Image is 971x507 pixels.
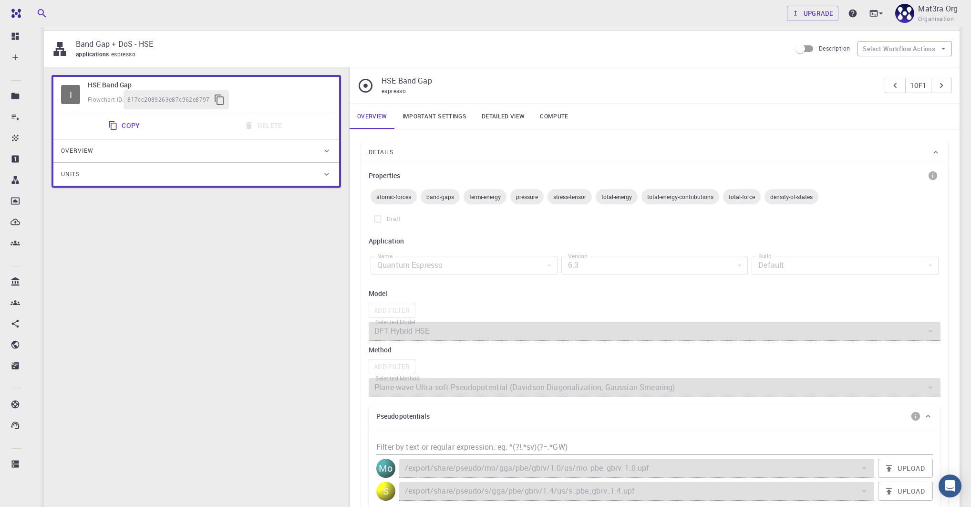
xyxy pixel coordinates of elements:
[421,193,460,201] span: band-gaps
[596,193,638,201] span: total-energy
[61,143,93,158] span: Overview
[88,95,124,103] span: Flowchart ID:
[382,87,406,95] span: espresso
[395,104,474,129] a: Important settings
[369,170,400,181] h6: Properties
[61,167,80,182] span: Units
[752,256,939,275] div: Default
[372,325,922,338] input: Select a model
[918,3,958,14] p: Mat3ra Org
[8,9,21,18] img: logo
[361,141,948,164] div: Details
[53,163,339,186] div: Units
[764,193,818,201] span: density-of-states
[878,459,933,478] button: Upload
[908,409,923,424] button: info
[568,252,588,260] label: Version
[369,405,940,428] div: Pseudopotentialsinfo
[371,256,558,275] div: Quantum Espresso
[371,193,417,201] span: atomic-forces
[376,482,395,501] div: S
[376,459,395,478] div: Mo
[369,236,940,246] h6: Application
[939,475,961,497] div: Open Intercom Messenger
[372,381,922,394] input: Select a method
[369,345,940,355] h6: Method
[111,50,139,58] span: espresso
[369,288,940,299] h6: Model
[76,38,784,50] p: Band Gap + DoS - HSE
[819,44,850,52] span: Description
[61,85,80,104] span: Idle
[641,193,719,201] span: total-energy-contributions
[885,78,952,93] div: pager
[20,7,54,15] span: Support
[387,214,401,224] span: Draft
[103,116,148,135] button: Copy
[723,193,761,201] span: total-force
[127,95,210,105] span: 817cc2089263e87c962e8797
[878,482,933,501] button: Upload
[382,75,878,86] p: HSE Band Gap
[918,14,954,24] span: Organisation
[905,78,931,93] button: 1of1
[464,193,506,201] span: fermi-energy
[53,139,339,162] div: Overview
[376,411,430,422] h6: Pseudopotentials
[474,104,532,129] a: Detailed view
[787,6,839,21] button: Upgrade
[369,145,393,160] span: Details
[76,50,111,58] span: applications
[350,104,395,129] a: Overview
[895,4,914,23] img: Mat3ra Org
[547,193,592,201] span: stress-tensor
[857,41,952,56] button: Select Workflow Actions
[510,193,544,201] span: pressure
[61,85,80,104] div: I
[561,256,748,275] div: 6.3
[375,374,419,382] label: Selected Method
[532,104,576,129] a: Compute
[377,252,393,260] label: Name
[925,168,940,183] button: info
[88,80,331,90] h6: HSE Band Gap
[375,318,415,326] label: Selected Model
[758,252,772,260] label: Build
